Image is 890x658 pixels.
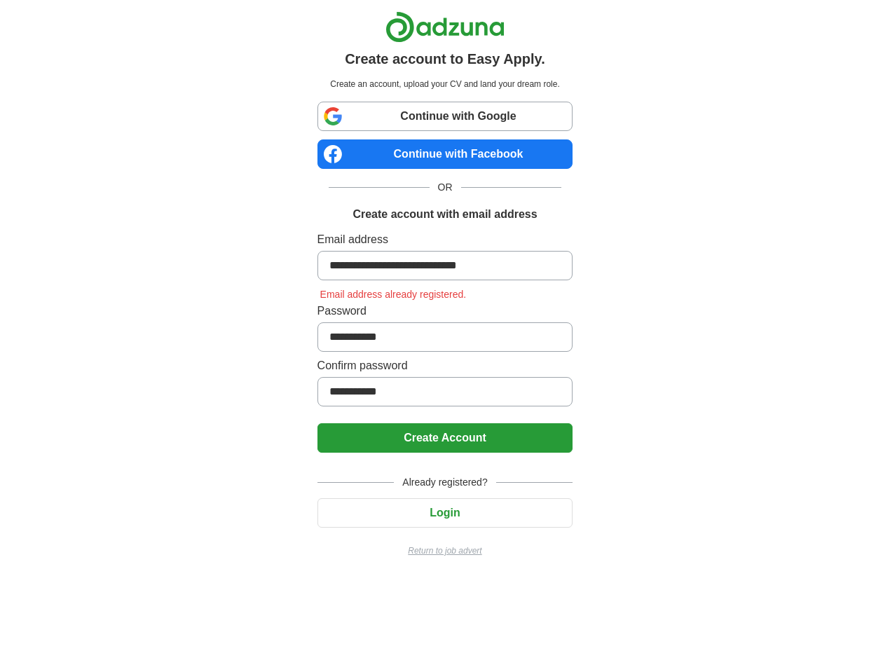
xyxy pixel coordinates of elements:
h1: Create account to Easy Apply. [345,48,545,69]
a: Login [317,507,573,519]
p: Create an account, upload your CV and land your dream role. [320,78,570,90]
button: Create Account [317,423,573,453]
img: Adzuna logo [385,11,505,43]
button: Login [317,498,573,528]
h1: Create account with email address [352,206,537,223]
label: Confirm password [317,357,573,374]
span: Email address already registered. [317,289,470,300]
label: Password [317,303,573,320]
a: Continue with Google [317,102,573,131]
a: Continue with Facebook [317,139,573,169]
span: Already registered? [394,475,495,490]
a: Return to job advert [317,544,573,557]
span: OR [430,180,461,195]
label: Email address [317,231,573,248]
